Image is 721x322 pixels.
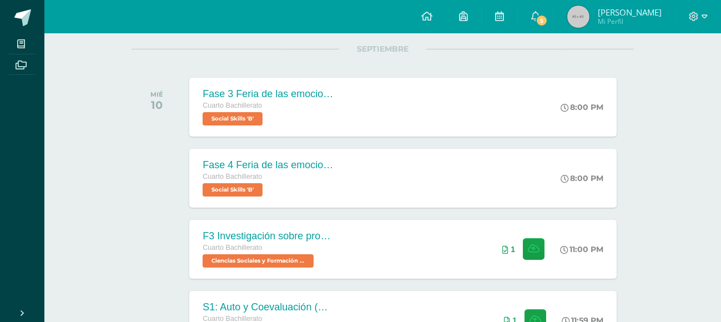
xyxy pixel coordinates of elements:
[203,112,263,125] span: Social Skills 'B'
[203,254,314,268] span: Ciencias Sociales y Formación Ciudadana 'B'
[203,230,336,242] div: F3 Investigación sobre problemas de salud mental como fenómeno social
[598,7,662,18] span: [PERSON_NAME]
[203,88,336,100] div: Fase 3 Feria de las emociones
[561,102,603,112] div: 8:00 PM
[598,17,662,26] span: Mi Perfil
[561,173,603,183] div: 8:00 PM
[203,244,262,251] span: Cuarto Bachillerato
[203,183,263,197] span: Social Skills 'B'
[203,173,262,180] span: Cuarto Bachillerato
[536,14,548,27] span: 5
[339,44,426,54] span: SEPTIEMBRE
[203,102,262,109] span: Cuarto Bachillerato
[203,301,336,313] div: S1: Auto y Coevaluación (Magnetismo/Conceptos Básicos)
[560,244,603,254] div: 11:00 PM
[150,98,163,112] div: 10
[567,6,589,28] img: 45x45
[150,90,163,98] div: MIÉ
[511,245,515,254] span: 1
[203,159,336,171] div: Fase 4 Feria de las emociones
[502,245,515,254] div: Archivos entregados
